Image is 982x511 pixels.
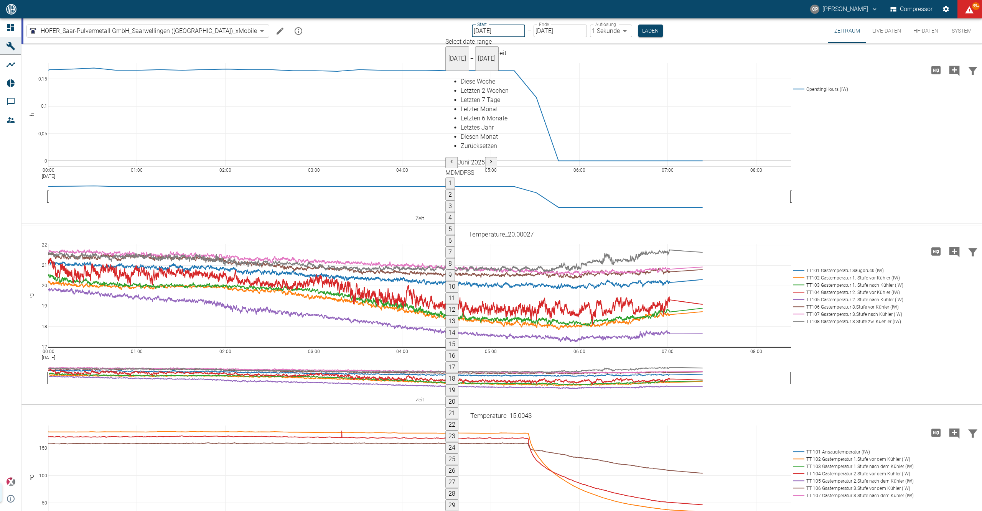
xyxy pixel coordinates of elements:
[477,21,487,28] label: Start
[927,429,945,436] span: Hohe Auflösung
[445,178,455,189] button: 1
[291,23,306,39] button: mission info
[461,133,498,141] span: Diesen Monat
[595,21,616,28] label: Auflösung
[445,281,458,293] button: 10
[445,362,458,373] button: 17
[972,2,980,10] span: 99+
[907,18,944,43] button: HF-Daten
[461,77,509,87] div: Diese Woche
[445,304,458,316] button: 12
[461,87,509,96] div: Letzten 2 Wochen
[638,25,663,37] button: Laden
[445,316,458,327] button: 13
[451,169,455,177] span: Dienstag
[461,106,498,113] span: Letzter Monat
[41,26,257,35] span: HOFER_Saar-Pulvermetall GmbH_Saarwellingen ([GEOGRAPHIC_DATA])_xMobile
[445,293,458,304] button: 11
[461,96,509,105] div: Letzten 7 Tage
[461,142,509,151] div: Zurücksetzen
[445,270,455,281] button: 9
[445,477,458,488] button: 27
[461,105,509,114] div: Letzter Monat
[445,247,455,258] button: 7
[964,60,982,80] button: Daten filtern
[445,488,458,500] button: 28
[445,212,455,224] button: 4
[461,87,509,95] span: Letzten 2 Wochen
[445,46,469,71] button: [DATE]
[889,2,934,16] button: Compressor
[445,235,455,247] button: 6
[927,66,945,73] span: Hohe Auflösung
[828,18,866,43] button: Zeitraum
[461,143,497,150] span: Zurücksetzen
[945,423,964,443] button: Kommentar hinzufügen
[445,350,458,362] button: 16
[464,169,467,177] span: Freitag
[461,133,509,142] div: Diesen Monat
[445,258,455,270] button: 8
[5,4,17,14] img: logo
[810,5,819,14] div: CP
[445,189,455,201] button: 2
[445,408,458,419] button: 21
[534,25,587,37] input: DD.MM.YYYY
[461,114,509,123] div: Letzten 6 Monate
[460,169,464,177] span: Donnerstag
[469,55,475,63] h5: –
[445,431,458,442] button: 23
[445,201,455,212] button: 3
[809,2,879,16] button: christoph.palm@neuman-esser.com
[927,247,945,255] span: Hohe Auflösung
[944,18,979,43] button: System
[945,60,964,80] button: Kommentar hinzufügen
[28,26,257,36] a: HOFER_Saar-Pulvermetall GmbH_Saarwellingen ([GEOGRAPHIC_DATA])_xMobile
[964,242,982,261] button: Daten filtern
[939,2,953,16] button: Einstellungen
[445,169,451,177] span: Montag
[445,385,458,396] button: 19
[475,46,499,71] button: [DATE]
[445,38,492,45] span: Select date range
[590,25,632,37] div: 1 Sekunde
[461,97,500,104] span: Letzten 7 Tage
[471,169,474,177] span: Sonntag
[866,18,907,43] button: Live-Daten
[445,454,458,465] button: 25
[445,224,455,235] button: 5
[445,442,458,454] button: 24
[527,26,531,35] p: –
[272,23,288,39] button: Machine bearbeiten
[945,242,964,261] button: Kommentar hinzufügen
[485,157,497,169] button: Next month
[478,55,496,62] span: [DATE]
[445,419,458,431] button: 22
[461,115,507,122] span: Letzten 6 Monate
[472,25,525,37] input: DD.MM.YYYY
[455,169,460,177] span: Mittwoch
[461,124,494,131] span: Letztes Jahr
[461,78,495,85] span: Diese Woche
[458,159,485,166] span: Juni 2025
[467,169,471,177] span: Samstag
[445,465,458,477] button: 26
[461,123,509,133] div: Letztes Jahr
[445,327,458,339] button: 14
[448,55,466,62] span: [DATE]
[539,21,549,28] label: Ende
[445,373,458,385] button: 18
[445,396,458,408] button: 20
[6,477,15,486] img: Xplore Logo
[964,423,982,443] button: Daten filtern
[445,339,458,350] button: 15
[445,157,458,169] button: Previous month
